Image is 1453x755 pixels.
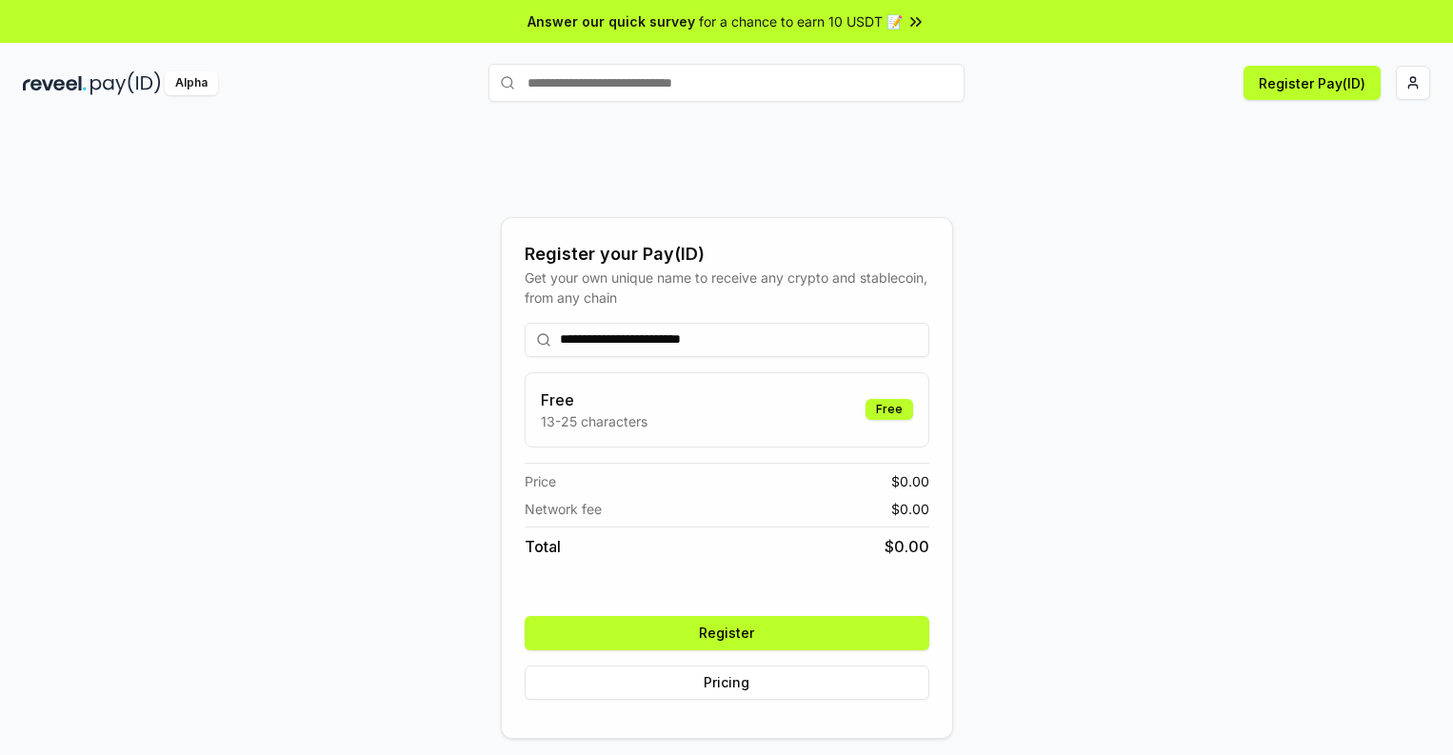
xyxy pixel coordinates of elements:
[885,535,929,558] span: $ 0.00
[525,666,929,700] button: Pricing
[90,71,161,95] img: pay_id
[525,268,929,308] div: Get your own unique name to receive any crypto and stablecoin, from any chain
[165,71,218,95] div: Alpha
[541,411,647,431] p: 13-25 characters
[23,71,87,95] img: reveel_dark
[527,11,695,31] span: Answer our quick survey
[525,241,929,268] div: Register your Pay(ID)
[525,499,602,519] span: Network fee
[1244,66,1381,100] button: Register Pay(ID)
[541,388,647,411] h3: Free
[525,616,929,650] button: Register
[699,11,903,31] span: for a chance to earn 10 USDT 📝
[891,471,929,491] span: $ 0.00
[525,535,561,558] span: Total
[525,471,556,491] span: Price
[891,499,929,519] span: $ 0.00
[866,399,913,420] div: Free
